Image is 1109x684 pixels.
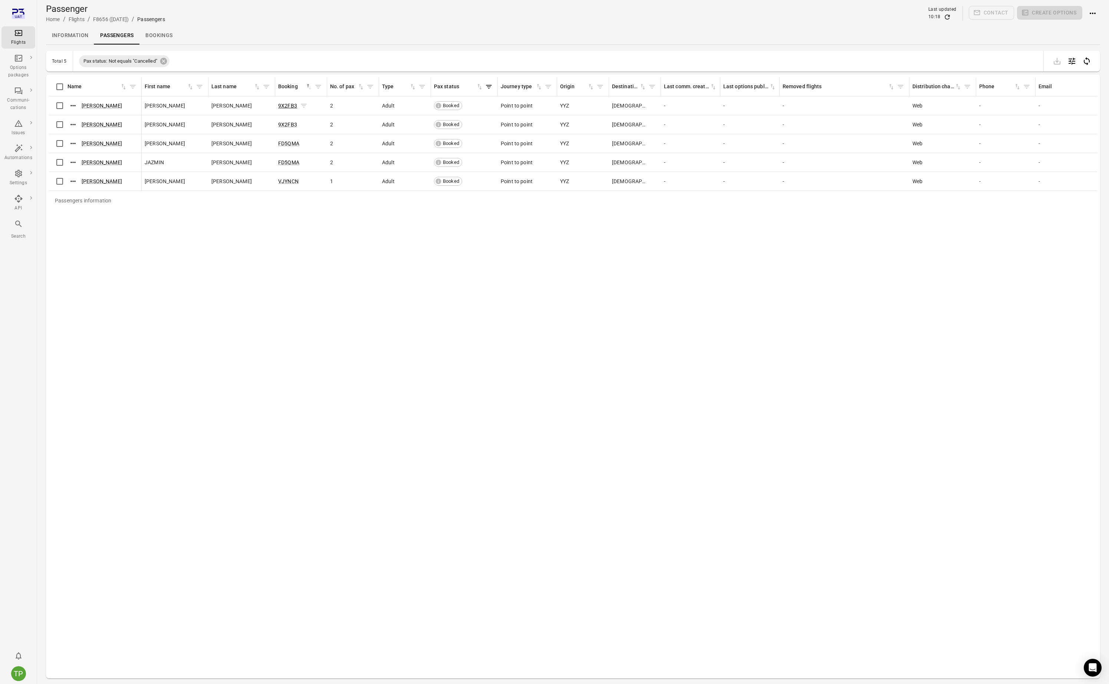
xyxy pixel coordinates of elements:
[139,27,178,44] a: Bookings
[1,117,35,139] a: Issues
[979,140,1033,147] div: -
[440,140,462,147] span: Booked
[1085,6,1100,21] button: Actions
[79,55,170,67] div: Pax status: Not equals "Cancelled"
[723,83,776,91] span: Last options published
[560,159,569,166] span: YYZ
[1079,54,1094,69] button: Start periodic sync to update passenger and booking information in Plan3
[211,83,253,91] div: Last name
[145,159,164,166] span: JAZMIN
[330,83,357,91] div: No. of pax
[11,666,26,681] div: TP
[483,81,494,92] button: Filter by pax status
[330,159,333,166] span: 2
[969,6,1014,21] span: Please make a selection to create communications
[979,178,1033,185] div: -
[330,140,333,147] span: 2
[664,102,717,109] div: -
[783,159,906,166] div: -
[46,27,1100,44] nav: Local navigation
[912,83,962,91] span: Distribution channel
[132,15,134,24] li: /
[928,13,941,21] div: 10:18
[664,121,717,128] div: -
[93,16,129,22] a: F8656 ([DATE])
[434,83,483,91] span: Pax status
[330,102,333,109] span: 2
[783,83,888,91] div: Removed flights
[440,102,462,109] span: Booked
[440,121,462,128] span: Booked
[664,178,717,185] div: -
[501,83,535,91] div: Journey type
[365,81,376,92] button: Filter by no. of pax
[979,102,1033,109] div: -
[1064,54,1079,69] button: Open table configuration
[4,97,32,112] div: Communi-cations
[664,83,717,91] div: Sort by last communication created in ascending order
[1084,659,1102,677] div: Open Intercom Messenger
[944,13,951,21] button: Refresh data
[211,83,261,91] span: Last name
[11,648,26,663] button: Notifications
[261,81,272,92] span: Filter by last name
[979,83,1021,91] span: Phone
[1,192,35,214] a: API
[330,83,365,91] span: No. of pax
[68,119,79,130] button: Actions
[137,16,165,23] div: Passengers
[501,83,543,91] div: Sort by journey type in ascending order
[612,121,648,128] span: [DEMOGRAPHIC_DATA]
[1,52,35,81] a: Options packages
[278,141,299,146] a: FD5QMA
[612,159,648,166] span: [DEMOGRAPHIC_DATA]
[664,83,710,91] div: Last comm. created
[330,83,365,91] div: Sort by no. of pax in ascending order
[49,191,117,210] div: Passengers information
[783,83,895,91] span: Removed flights
[912,102,922,109] span: Web
[560,102,569,109] span: YYZ
[664,83,717,91] span: Last comm. created
[440,178,462,185] span: Booked
[783,140,906,147] div: -
[4,64,32,79] div: Options packages
[313,81,324,92] span: Filter by booking
[145,178,185,185] span: [PERSON_NAME]
[543,81,554,92] button: Filter by journey type
[664,159,717,166] div: -
[928,6,957,13] div: Last updated
[145,121,185,128] span: [PERSON_NAME]
[46,15,165,24] nav: Breadcrumbs
[1021,81,1032,92] span: Filter by phone
[1039,83,1106,91] div: Email
[979,159,1033,166] div: -
[560,178,569,185] span: YYZ
[94,27,139,44] a: Passengers
[979,83,1014,91] div: Phone
[145,140,185,147] span: [PERSON_NAME]
[612,83,646,91] div: Sort by destination in ascending order
[278,122,297,128] a: 9X2FB3
[434,83,483,91] div: Sort by pax status in ascending order
[501,121,533,128] span: Point to point
[434,83,476,91] div: Pax status
[4,39,32,46] div: Flights
[278,103,297,109] a: 9X2FB3
[278,178,299,184] a: VJYNCN
[1,217,35,242] button: Search
[194,81,205,92] span: Filter by first name
[783,178,906,185] div: -
[723,159,777,166] div: -
[417,81,428,92] button: Filter by type
[382,83,417,91] div: Sort by type in ascending order
[46,27,94,44] a: Information
[595,81,606,92] button: Filter by origin
[82,159,122,165] a: [PERSON_NAME]
[962,81,973,92] span: Filter by distribution channel
[723,102,777,109] div: -
[723,83,776,91] div: Sort by last options package published in ascending order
